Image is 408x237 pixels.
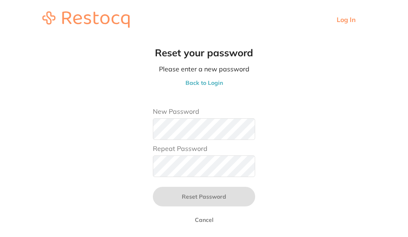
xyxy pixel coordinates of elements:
[192,216,216,224] button: Cancel
[153,145,255,152] label: Repeat Password
[155,47,253,59] h2: Reset your password
[159,65,249,73] p: Please enter a new password
[182,193,226,200] span: Reset Password
[183,79,225,86] button: Back to Login
[42,11,130,28] img: restocq_logo.svg
[153,108,255,115] label: New Password
[337,16,356,23] a: Log In
[153,187,255,206] button: Reset Password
